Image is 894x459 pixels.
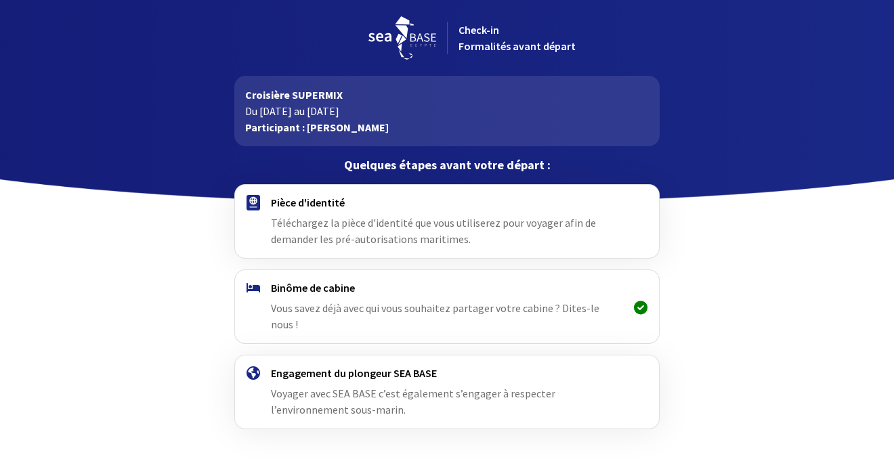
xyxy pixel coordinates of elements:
[271,387,555,416] span: Voyager avec SEA BASE c’est également s’engager à respecter l’environnement sous-marin.
[368,16,436,60] img: logo_seabase.svg
[271,301,599,331] span: Vous savez déjà avec qui vous souhaitez partager votre cabine ? Dites-le nous !
[245,119,648,135] p: Participant : [PERSON_NAME]
[459,23,576,53] span: Check-in Formalités avant départ
[271,366,622,380] h4: Engagement du plongeur SEA BASE
[271,281,622,294] h4: Binôme de cabine
[245,87,648,103] p: Croisière SUPERMIX
[271,216,596,246] span: Téléchargez la pièce d'identité que vous utiliserez pour voyager afin de demander les pré-autoris...
[271,196,622,209] h4: Pièce d'identité
[245,103,648,119] p: Du [DATE] au [DATE]
[247,283,260,292] img: binome.svg
[247,195,260,211] img: passport.svg
[234,157,659,173] p: Quelques étapes avant votre départ :
[247,366,260,380] img: engagement.svg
